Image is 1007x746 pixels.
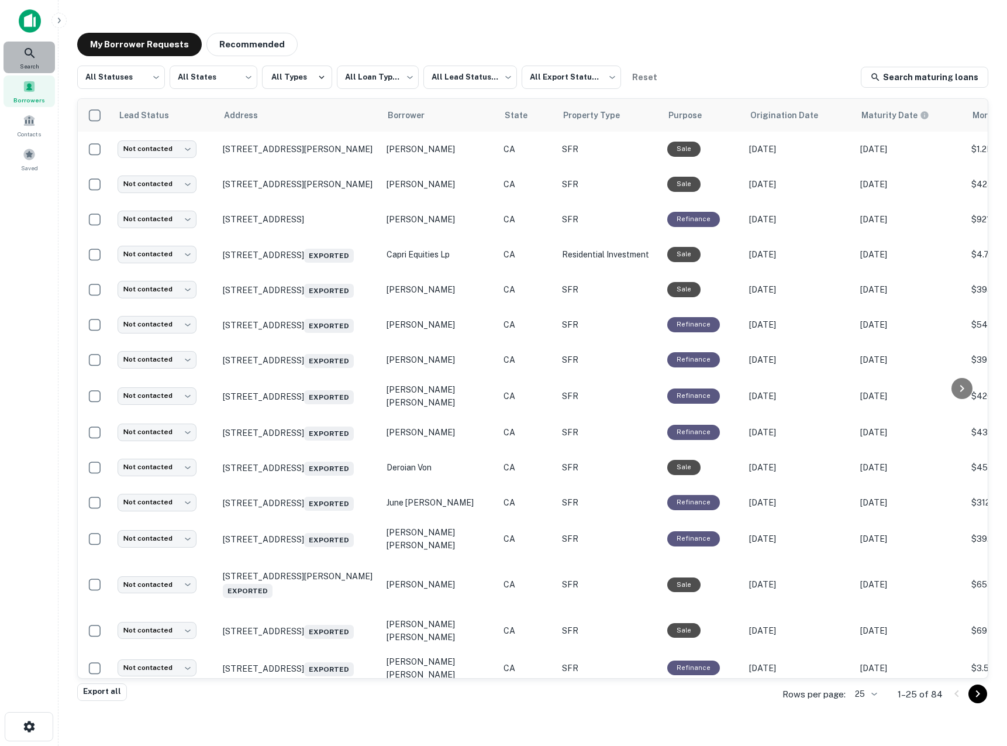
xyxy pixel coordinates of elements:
p: [DATE] [860,318,960,331]
p: [STREET_ADDRESS][PERSON_NAME] [223,179,375,190]
div: Maturity dates displayed may be estimated. Please contact the lender for the most accurate maturi... [861,109,929,122]
p: [DATE] [860,178,960,191]
p: [DATE] [860,532,960,545]
span: Exported [304,533,354,547]
h6: Maturity Date [861,109,918,122]
div: This loan purpose was for refinancing [667,661,720,675]
p: [PERSON_NAME] [PERSON_NAME] [387,526,492,552]
p: [PERSON_NAME] [387,143,492,156]
th: Origination Date [743,99,854,132]
p: [STREET_ADDRESS] [223,623,375,639]
p: SFR [562,496,656,509]
div: Sale [667,247,701,262]
span: Address [224,108,273,122]
p: CA [503,318,550,331]
p: [DATE] [860,283,960,296]
p: [DATE] [860,353,960,366]
div: Not contacted [118,246,196,263]
p: CA [503,461,550,474]
div: Not contacted [118,459,196,476]
p: [DATE] [860,426,960,439]
p: [DATE] [860,143,960,156]
p: [DATE] [749,390,849,403]
p: capri equities lp [387,248,492,261]
p: CA [503,178,550,191]
div: This loan purpose was for refinancing [667,389,720,403]
p: [DATE] [749,461,849,474]
button: Recommended [206,33,298,56]
div: This loan purpose was for refinancing [667,317,720,332]
div: Sale [667,577,701,592]
div: Not contacted [118,659,196,676]
p: [STREET_ADDRESS][PERSON_NAME] [223,144,375,154]
div: This loan purpose was for refinancing [667,212,720,226]
p: SFR [562,318,656,331]
p: [STREET_ADDRESS] [223,352,375,368]
div: Sale [667,460,701,475]
p: [PERSON_NAME] [387,283,492,296]
span: Exported [304,662,354,676]
button: All Types [262,66,332,89]
p: [DATE] [749,283,849,296]
img: capitalize-icon.png [19,9,41,33]
div: Saved [4,143,55,175]
div: Contacts [4,109,55,141]
th: Purpose [661,99,743,132]
p: [PERSON_NAME] [387,213,492,226]
p: CA [503,624,550,637]
p: SFR [562,624,656,637]
button: Export all [77,683,127,701]
p: [DATE] [749,624,849,637]
p: [STREET_ADDRESS] [223,246,375,263]
p: Residential Investment [562,248,656,261]
p: [DATE] [749,532,849,545]
span: Exported [304,462,354,476]
th: Lead Status [112,99,217,132]
p: [STREET_ADDRESS] [223,494,375,511]
div: Sale [667,142,701,156]
p: [DATE] [860,662,960,675]
span: Borrower [388,108,440,122]
p: [DATE] [749,213,849,226]
span: Exported [304,354,354,368]
p: [DATE] [749,248,849,261]
p: SFR [562,213,656,226]
a: Borrowers [4,75,55,107]
p: CA [503,532,550,545]
div: Not contacted [118,494,196,511]
p: [DATE] [860,496,960,509]
div: This loan purpose was for refinancing [667,425,720,439]
div: Not contacted [118,576,196,593]
p: [DATE] [749,178,849,191]
span: Property Type [563,108,635,122]
p: [STREET_ADDRESS] [223,281,375,298]
span: Origination Date [750,108,833,122]
span: Search [20,61,39,71]
th: State [498,99,556,132]
div: Not contacted [118,211,196,228]
p: [DATE] [749,578,849,591]
p: SFR [562,461,656,474]
span: Exported [304,284,354,298]
p: SFR [562,532,656,545]
span: Exported [304,390,354,404]
div: Not contacted [118,281,196,298]
p: deroian von [387,461,492,474]
p: [DATE] [860,248,960,261]
p: [PERSON_NAME] [PERSON_NAME] [387,655,492,681]
p: CA [503,248,550,261]
p: [STREET_ADDRESS] [223,317,375,333]
p: [DATE] [749,353,849,366]
p: SFR [562,578,656,591]
div: Not contacted [118,530,196,547]
iframe: Chat Widget [949,652,1007,709]
span: Exported [223,584,273,598]
p: SFR [562,426,656,439]
p: [DATE] [860,213,960,226]
p: [DATE] [860,461,960,474]
div: All Statuses [77,62,165,92]
p: CA [503,426,550,439]
p: [STREET_ADDRESS] [223,214,375,225]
